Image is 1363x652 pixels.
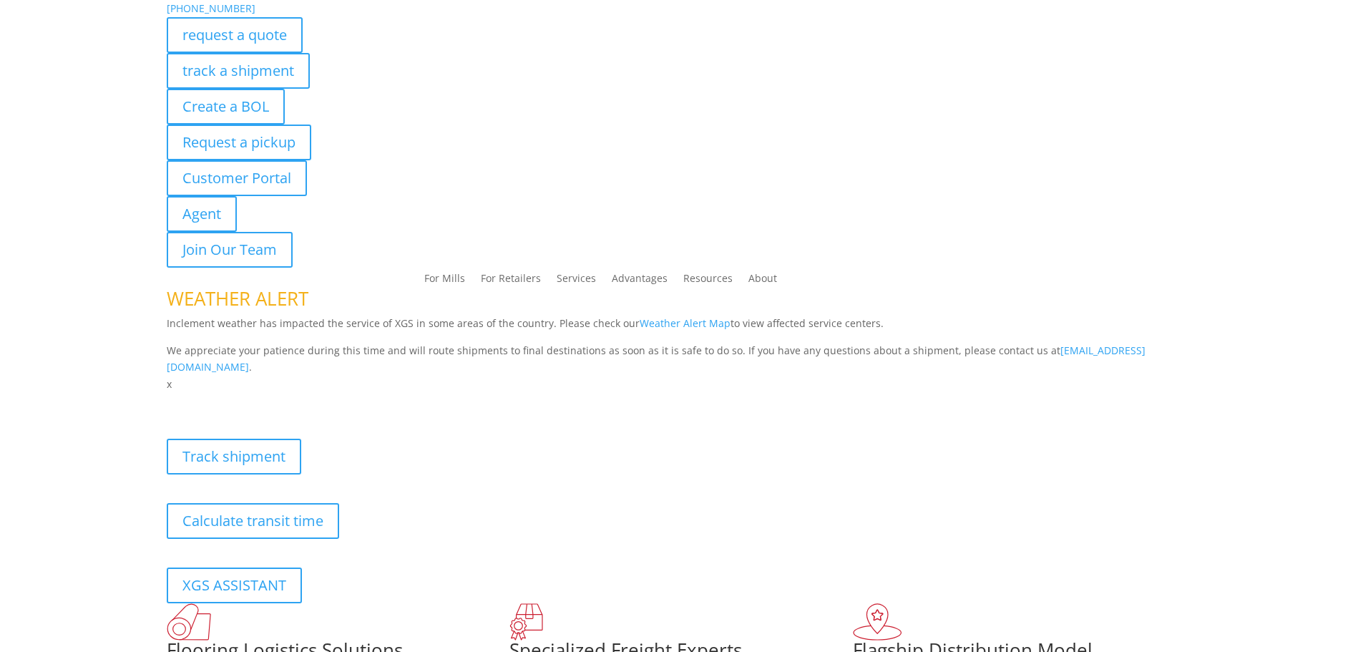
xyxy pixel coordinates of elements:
b: Visibility, transparency, and control for your entire supply chain. [167,395,486,409]
a: Advantages [612,273,668,289]
img: xgs-icon-flagship-distribution-model-red [853,603,902,641]
a: For Retailers [481,273,541,289]
p: x [167,376,1197,393]
a: Resources [683,273,733,289]
img: xgs-icon-total-supply-chain-intelligence-red [167,603,211,641]
p: We appreciate your patience during this time and will route shipments to final destinations as so... [167,342,1197,376]
a: Customer Portal [167,160,307,196]
a: Request a pickup [167,125,311,160]
a: For Mills [424,273,465,289]
a: Track shipment [167,439,301,475]
a: [PHONE_NUMBER] [167,1,255,15]
img: xgs-icon-focused-on-flooring-red [509,603,543,641]
a: Join Our Team [167,232,293,268]
p: Inclement weather has impacted the service of XGS in some areas of the country. Please check our ... [167,315,1197,342]
a: XGS ASSISTANT [167,568,302,603]
a: Services [557,273,596,289]
a: request a quote [167,17,303,53]
a: track a shipment [167,53,310,89]
a: About [748,273,777,289]
a: Create a BOL [167,89,285,125]
a: Calculate transit time [167,503,339,539]
a: Agent [167,196,237,232]
a: Weather Alert Map [640,316,731,330]
span: WEATHER ALERT [167,286,308,311]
